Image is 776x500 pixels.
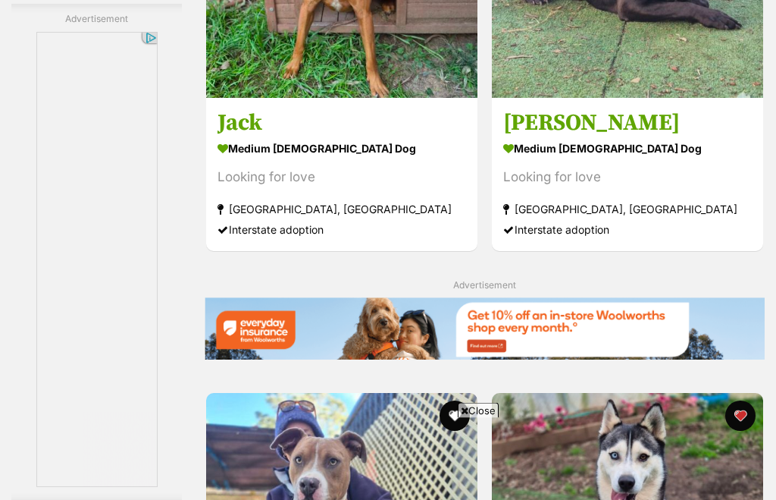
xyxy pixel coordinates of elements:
[205,298,765,360] img: Everyday Insurance promotional banner
[725,401,756,432] button: favourite
[217,110,466,139] h3: Jack
[112,424,664,492] iframe: Advertisement
[206,99,477,253] a: Jack medium [DEMOGRAPHIC_DATA] Dog Looking for love [GEOGRAPHIC_DATA], [GEOGRAPHIC_DATA] Intersta...
[453,280,516,291] span: Advertisement
[503,168,752,189] div: Looking for love
[217,139,466,161] strong: medium [DEMOGRAPHIC_DATA] Dog
[503,110,752,139] h3: [PERSON_NAME]
[217,221,466,241] div: Interstate adoption
[217,168,466,189] div: Looking for love
[503,139,752,161] strong: medium [DEMOGRAPHIC_DATA] Dog
[36,32,158,487] iframe: Advertisement
[217,200,466,221] strong: [GEOGRAPHIC_DATA], [GEOGRAPHIC_DATA]
[503,221,752,241] div: Interstate adoption
[440,401,470,432] button: favourite
[458,403,499,418] span: Close
[492,99,763,253] a: [PERSON_NAME] medium [DEMOGRAPHIC_DATA] Dog Looking for love [GEOGRAPHIC_DATA], [GEOGRAPHIC_DATA]...
[503,200,752,221] strong: [GEOGRAPHIC_DATA], [GEOGRAPHIC_DATA]
[205,298,765,363] a: Everyday Insurance promotional banner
